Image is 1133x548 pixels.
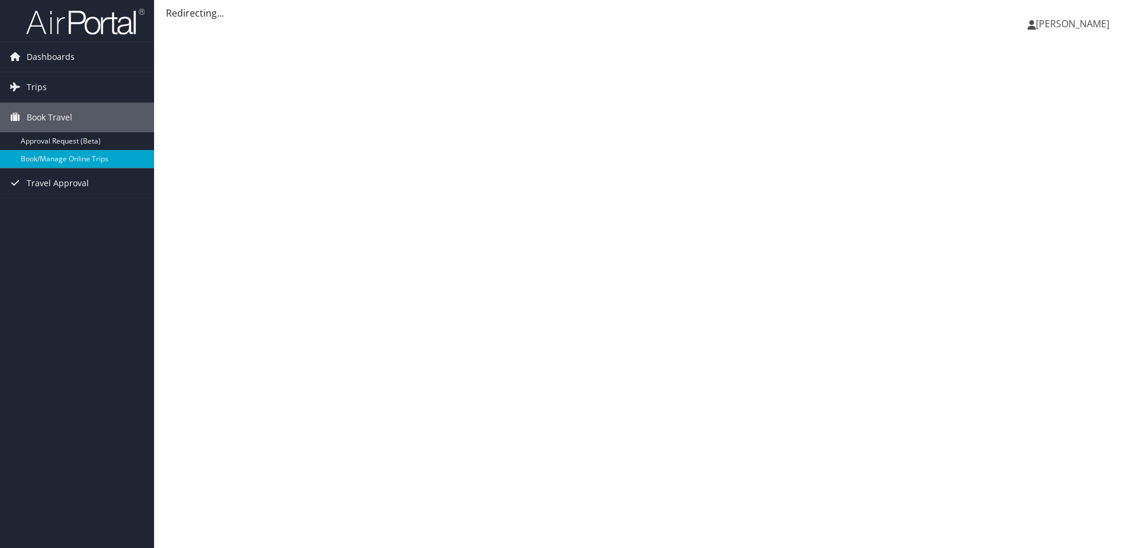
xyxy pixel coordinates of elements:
[27,72,47,102] span: Trips
[1028,6,1121,42] a: [PERSON_NAME]
[27,103,72,132] span: Book Travel
[26,8,145,36] img: airportal-logo.png
[1036,17,1109,30] span: [PERSON_NAME]
[27,168,89,198] span: Travel Approval
[166,6,1121,20] div: Redirecting...
[27,42,75,72] span: Dashboards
